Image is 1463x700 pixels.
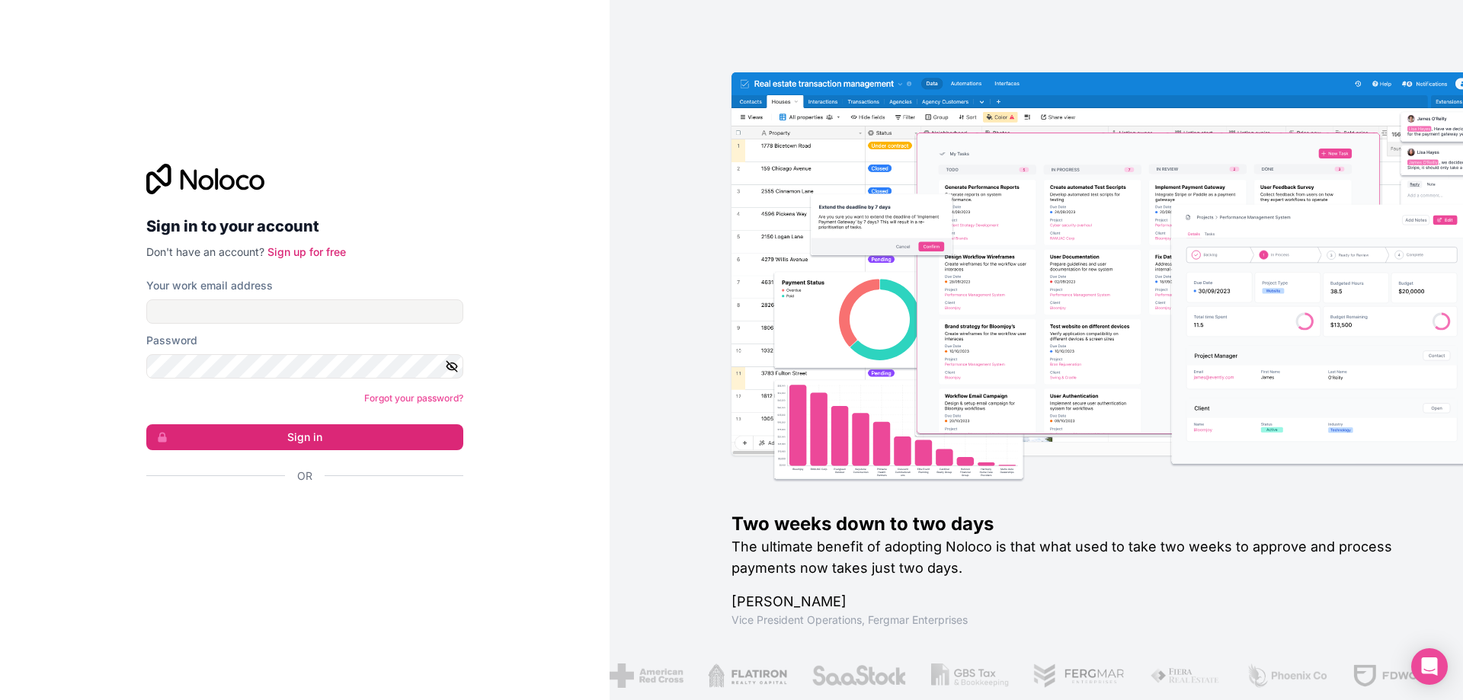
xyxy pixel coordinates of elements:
img: /assets/fiera-fwj2N5v4.png [1150,663,1221,688]
h2: Sign in to your account [146,213,463,240]
h1: Two weeks down to two days [731,512,1414,536]
h2: The ultimate benefit of adopting Noloco is that what used to take two weeks to approve and proces... [731,536,1414,579]
img: /assets/american-red-cross-BAupjrZR.png [610,663,683,688]
label: Password [146,333,197,348]
span: Or [297,468,312,484]
span: Don't have an account? [146,245,264,258]
img: /assets/fdworks-Bi04fVtw.png [1353,663,1442,688]
h1: Vice President Operations , Fergmar Enterprises [731,612,1414,628]
img: /assets/phoenix-BREaitsQ.png [1246,663,1328,688]
a: Sign up for free [267,245,346,258]
h1: [PERSON_NAME] [731,591,1414,612]
a: Forgot your password? [364,392,463,404]
img: /assets/gbstax-C-GtDUiK.png [931,663,1009,688]
button: Sign in [146,424,463,450]
label: Your work email address [146,278,273,293]
img: /assets/saastock-C6Zbiodz.png [812,663,908,688]
img: /assets/flatiron-C8eUkumj.png [708,663,787,688]
input: Email address [146,299,463,324]
img: /assets/fergmar-CudnrXN5.png [1033,663,1126,688]
input: Password [146,354,463,379]
div: Open Intercom Messenger [1411,648,1448,685]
